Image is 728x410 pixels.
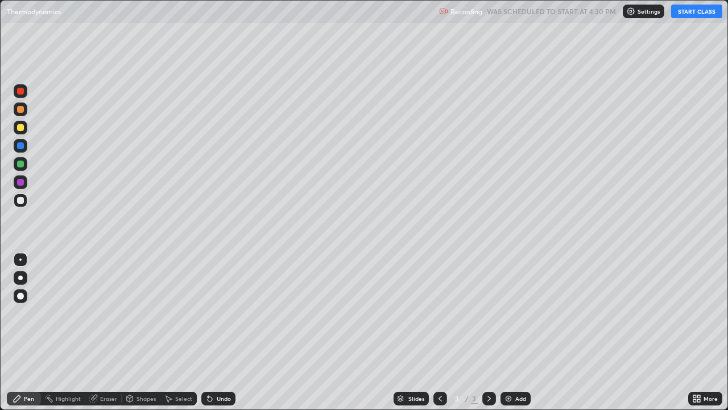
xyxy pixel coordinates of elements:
div: Highlight [56,396,81,401]
div: Eraser [100,396,117,401]
div: Add [515,396,526,401]
div: Slides [408,396,424,401]
div: / [465,395,469,402]
div: 3 [471,393,478,404]
div: Select [175,396,192,401]
h5: WAS SCHEDULED TO START AT 4:30 PM [487,6,616,17]
p: Recording [450,7,482,16]
p: Thermodynamics [7,7,61,16]
img: class-settings-icons [626,7,635,16]
div: 3 [452,395,463,402]
img: add-slide-button [504,394,513,403]
div: More [704,396,718,401]
p: Settings [638,9,660,14]
div: Pen [24,396,34,401]
div: Shapes [136,396,156,401]
img: recording.375f2c34.svg [439,7,448,16]
button: START CLASS [671,5,722,18]
div: Undo [217,396,231,401]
